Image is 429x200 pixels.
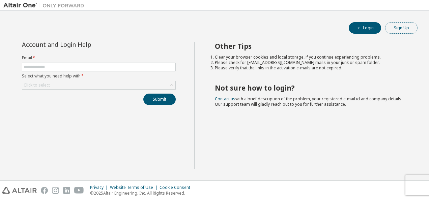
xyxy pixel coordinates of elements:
button: Sign Up [385,22,418,34]
img: instagram.svg [52,187,59,194]
div: Click to select [24,82,50,88]
div: Privacy [90,185,110,190]
h2: Not sure how to login? [215,84,406,92]
div: Cookie Consent [160,185,194,190]
li: Please verify that the links in the activation e-mails are not expired. [215,65,406,71]
div: Website Terms of Use [110,185,160,190]
button: Login [349,22,381,34]
label: Email [22,55,176,61]
img: linkedin.svg [63,187,70,194]
span: with a brief description of the problem, your registered e-mail id and company details. Our suppo... [215,96,402,107]
a: Contact us [215,96,235,102]
img: youtube.svg [74,187,84,194]
div: Click to select [22,81,175,89]
p: © 2025 Altair Engineering, Inc. All Rights Reserved. [90,190,194,196]
img: facebook.svg [41,187,48,194]
li: Please check for [EMAIL_ADDRESS][DOMAIN_NAME] mails in your junk or spam folder. [215,60,406,65]
img: Altair One [3,2,88,9]
button: Submit [143,94,176,105]
div: Account and Login Help [22,42,145,47]
h2: Other Tips [215,42,406,51]
li: Clear your browser cookies and local storage, if you continue experiencing problems. [215,55,406,60]
img: altair_logo.svg [2,187,37,194]
label: Select what you need help with [22,73,176,79]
